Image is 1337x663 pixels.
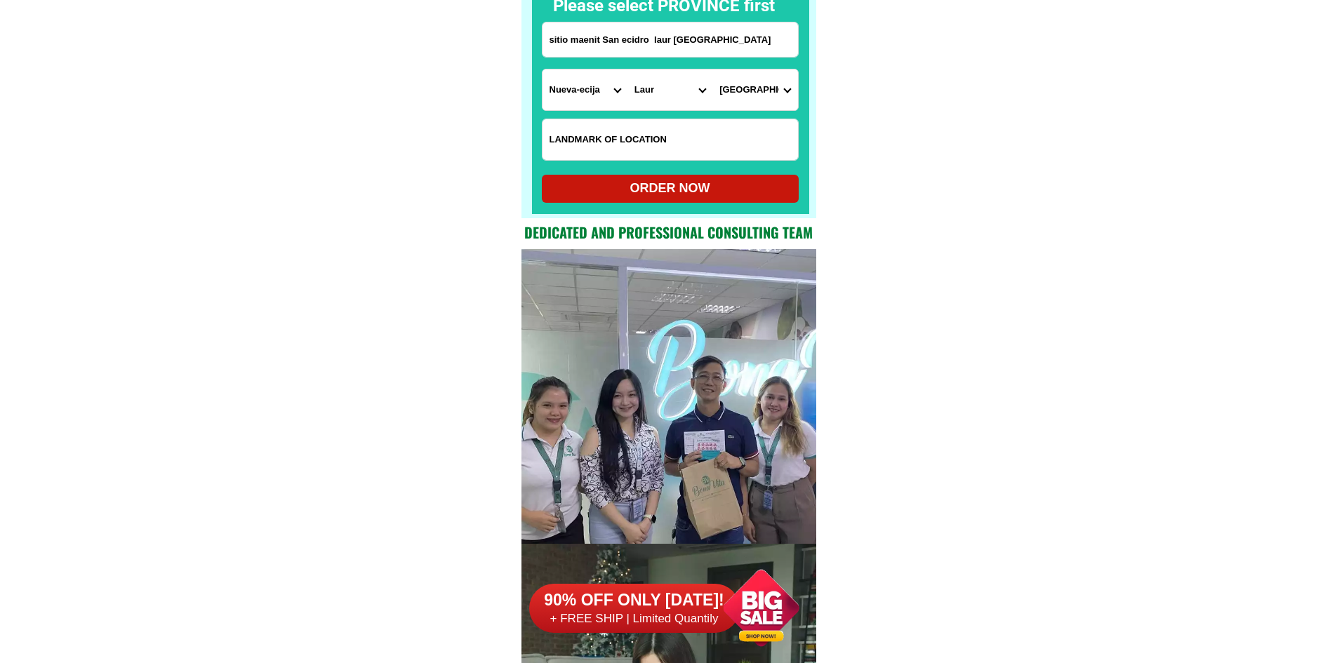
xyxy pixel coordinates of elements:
h2: Dedicated and professional consulting team [521,222,816,243]
select: Select province [543,69,627,110]
select: Select district [627,69,712,110]
select: Select commune [712,69,797,110]
h6: 90% OFF ONLY [DATE]! [529,590,740,611]
input: Input address [543,22,798,57]
h6: + FREE SHIP | Limited Quantily [529,611,740,627]
div: ORDER NOW [542,179,799,198]
input: Input LANDMARKOFLOCATION [543,119,798,160]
